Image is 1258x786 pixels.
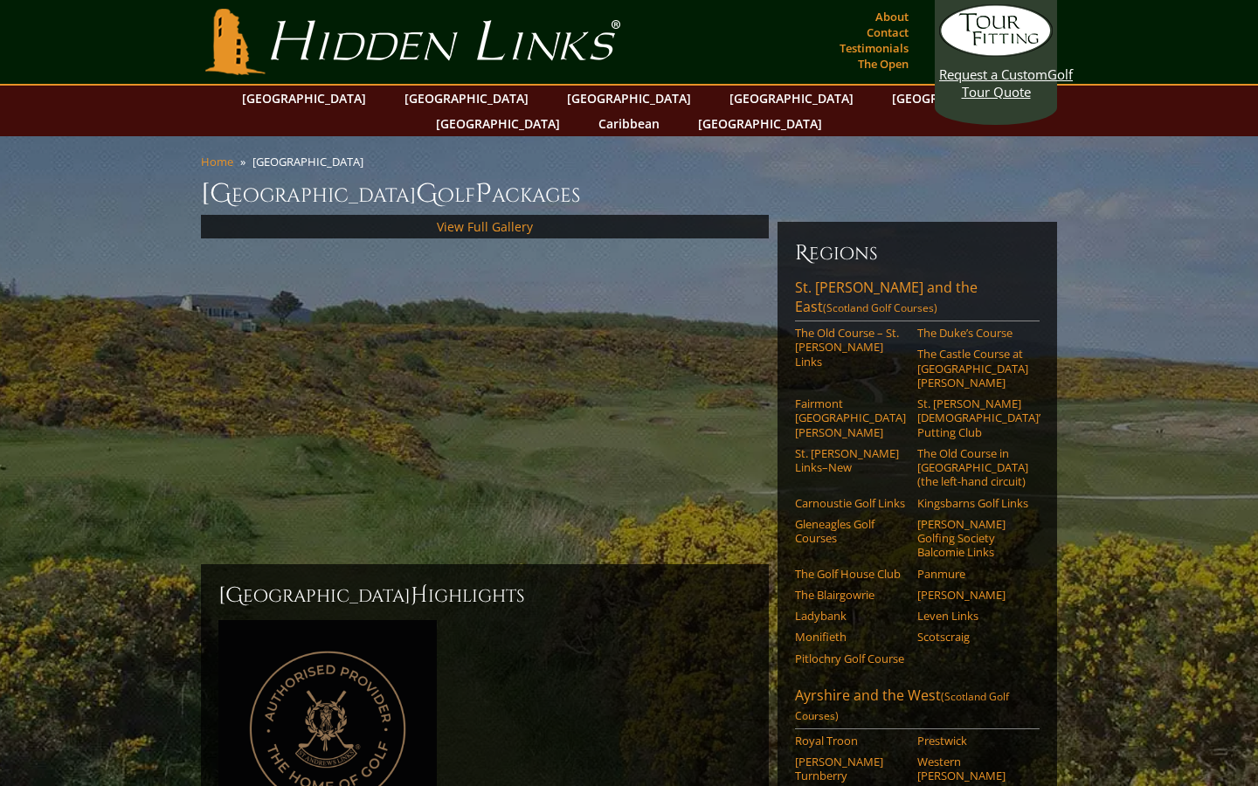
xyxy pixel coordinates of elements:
[939,4,1053,100] a: Request a CustomGolf Tour Quote
[795,239,1040,267] h6: Regions
[883,86,1025,111] a: [GEOGRAPHIC_DATA]
[795,446,906,475] a: St. [PERSON_NAME] Links–New
[917,630,1028,644] a: Scotscraig
[795,396,906,439] a: Fairmont [GEOGRAPHIC_DATA][PERSON_NAME]
[917,446,1028,489] a: The Old Course in [GEOGRAPHIC_DATA] (the left-hand circuit)
[862,20,913,45] a: Contact
[218,582,751,610] h2: [GEOGRAPHIC_DATA] ighlights
[795,326,906,369] a: The Old Course – St. [PERSON_NAME] Links
[437,218,533,235] a: View Full Gallery
[721,86,862,111] a: [GEOGRAPHIC_DATA]
[416,176,438,211] span: G
[917,347,1028,390] a: The Castle Course at [GEOGRAPHIC_DATA][PERSON_NAME]
[917,517,1028,560] a: [PERSON_NAME] Golfing Society Balcomie Links
[795,686,1040,729] a: Ayrshire and the West(Scotland Golf Courses)
[917,609,1028,623] a: Leven Links
[939,65,1047,83] span: Request a Custom
[201,154,233,169] a: Home
[795,517,906,546] a: Gleneagles Golf Courses
[917,496,1028,510] a: Kingsbarns Golf Links
[917,755,1028,783] a: Western [PERSON_NAME]
[795,609,906,623] a: Ladybank
[795,755,906,783] a: [PERSON_NAME] Turnberry
[917,567,1028,581] a: Panmure
[558,86,700,111] a: [GEOGRAPHIC_DATA]
[427,111,569,136] a: [GEOGRAPHIC_DATA]
[823,300,937,315] span: (Scotland Golf Courses)
[689,111,831,136] a: [GEOGRAPHIC_DATA]
[795,278,1040,321] a: St. [PERSON_NAME] and the East(Scotland Golf Courses)
[795,630,906,644] a: Monifieth
[396,86,537,111] a: [GEOGRAPHIC_DATA]
[917,326,1028,340] a: The Duke’s Course
[917,734,1028,748] a: Prestwick
[475,176,492,211] span: P
[795,567,906,581] a: The Golf House Club
[252,154,370,169] li: [GEOGRAPHIC_DATA]
[917,396,1028,439] a: St. [PERSON_NAME] [DEMOGRAPHIC_DATA]’ Putting Club
[795,496,906,510] a: Carnoustie Golf Links
[590,111,668,136] a: Caribbean
[795,689,1009,723] span: (Scotland Golf Courses)
[411,582,428,610] span: H
[854,52,913,76] a: The Open
[233,86,375,111] a: [GEOGRAPHIC_DATA]
[201,176,1057,211] h1: [GEOGRAPHIC_DATA] olf ackages
[795,734,906,748] a: Royal Troon
[795,588,906,602] a: The Blairgowrie
[795,652,906,665] a: Pitlochry Golf Course
[917,588,1028,602] a: [PERSON_NAME]
[835,36,913,60] a: Testimonials
[871,4,913,29] a: About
